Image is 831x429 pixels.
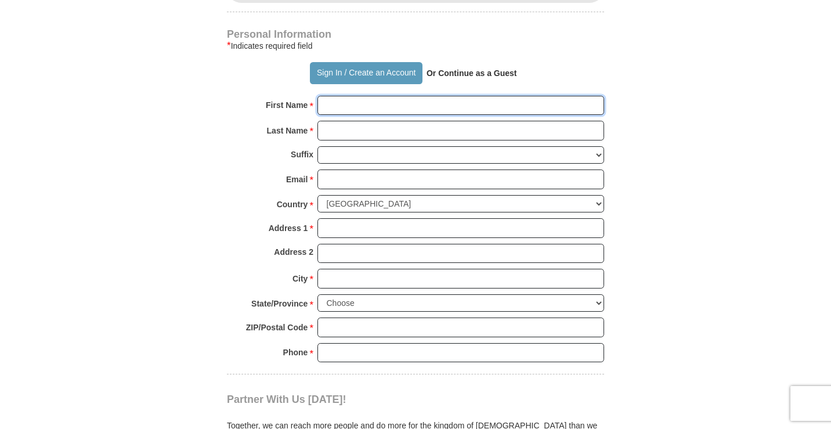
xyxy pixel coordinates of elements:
[227,30,604,39] h4: Personal Information
[227,39,604,53] div: Indicates required field
[310,62,422,84] button: Sign In / Create an Account
[283,344,308,360] strong: Phone
[427,69,517,78] strong: Or Continue as a Guest
[269,220,308,236] strong: Address 1
[286,171,308,188] strong: Email
[251,295,308,312] strong: State/Province
[227,394,346,405] span: Partner With Us [DATE]!
[277,196,308,212] strong: Country
[274,244,313,260] strong: Address 2
[267,122,308,139] strong: Last Name
[246,319,308,336] strong: ZIP/Postal Code
[266,97,308,113] strong: First Name
[292,271,308,287] strong: City
[291,146,313,163] strong: Suffix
